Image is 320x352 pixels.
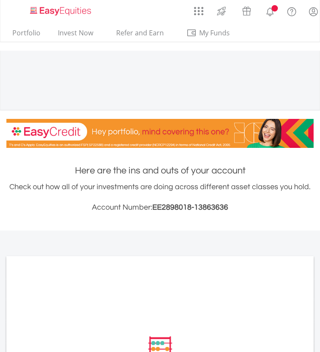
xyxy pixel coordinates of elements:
a: Notifications [259,2,281,19]
span: My Funds [186,27,242,38]
a: Invest Now [54,29,97,42]
a: Refer and Earn [107,29,172,42]
span: Refer and Earn [116,28,164,38]
img: EasyEquities_Logo.png [29,6,94,16]
img: thrive-v2.svg [214,4,229,18]
a: AppsGrid [189,2,209,16]
a: FAQ's and Support [281,2,303,19]
div: Check out how all of your investments are doing across different asset classes you hold. [6,181,314,214]
img: grid-menu-icon.svg [194,6,203,16]
img: EasyCredit Promotion Banner [6,119,314,148]
h1: Here are the ins and outs of your account [6,165,314,177]
img: vouchers-v2.svg [240,4,254,18]
a: Home page [27,2,94,16]
a: Portfolio [9,29,44,42]
span: EE2898018-13863636 [152,203,228,211]
a: Vouchers [234,2,259,18]
h3: Account Number: [6,202,314,214]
